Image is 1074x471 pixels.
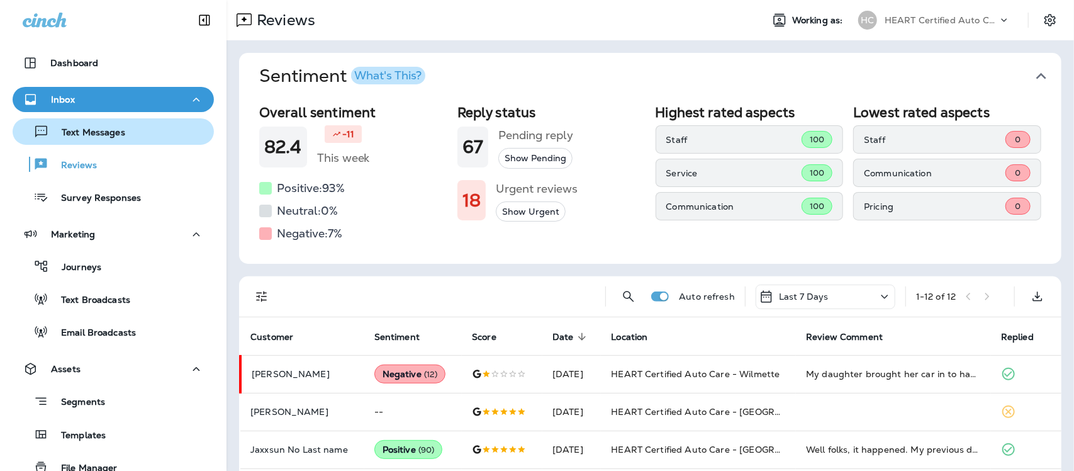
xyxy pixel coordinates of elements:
p: [PERSON_NAME] [252,369,354,379]
h2: Reply status [457,105,646,120]
button: Segments [13,388,214,415]
p: Email Broadcasts [48,327,136,339]
div: 1 - 12 of 12 [916,292,956,302]
p: Staff [864,135,1005,145]
button: Show Pending [498,148,573,169]
h5: Neutral: 0 % [277,201,338,221]
p: Auto refresh [679,292,735,302]
span: Date [552,331,590,343]
p: Pricing [864,201,1005,212]
button: Settings [1039,9,1061,31]
p: Journeys [49,262,101,274]
span: HEART Certified Auto Care - Wilmette [611,368,780,380]
span: HEART Certified Auto Care - [GEOGRAPHIC_DATA] [611,406,837,417]
div: What's This? [354,70,422,81]
p: Templates [48,430,106,442]
p: Communication [864,168,1005,178]
span: Customer [250,331,310,343]
button: Search Reviews [616,284,641,309]
span: Replied [1001,332,1034,343]
span: 100 [810,134,824,145]
span: 0 [1015,134,1021,145]
p: [PERSON_NAME] [250,407,354,417]
div: SentimentWhat's This? [239,99,1061,264]
button: Assets [13,356,214,382]
span: 100 [810,167,824,178]
span: Replied [1001,331,1050,343]
p: Text Messages [49,127,125,139]
span: Sentiment [374,331,436,343]
td: [DATE] [542,431,601,468]
button: SentimentWhat's This? [249,53,1071,99]
button: What's This? [351,67,425,84]
button: Show Urgent [496,201,566,222]
p: HEART Certified Auto Care [885,15,998,25]
span: ( 90 ) [418,445,435,455]
button: Reviews [13,151,214,178]
span: Location [611,332,647,343]
p: Marketing [51,229,95,239]
h1: 82.4 [264,137,302,157]
button: Text Messages [13,118,214,145]
h2: Overall sentiment [259,105,447,120]
span: Score [472,332,496,343]
h5: Urgent reviews [496,179,578,199]
p: Last 7 Days [779,292,829,302]
p: Jaxxsun No Last name [250,445,354,455]
span: Review Comment [806,331,899,343]
p: Communication [666,201,802,212]
span: Sentiment [374,332,420,343]
span: 100 [810,201,824,212]
button: Email Broadcasts [13,319,214,345]
button: Dashboard [13,50,214,76]
span: ( 12 ) [424,369,438,380]
h1: Sentiment [259,65,425,87]
span: Review Comment [806,332,883,343]
h5: Positive: 93 % [277,178,345,198]
div: Well folks, it happened. My previous dealer serviced Audi A3. One morning on my way to work. My A... [806,443,981,456]
p: Survey Responses [48,193,141,205]
p: Text Broadcasts [48,295,130,307]
button: Export as CSV [1025,284,1050,309]
p: Inbox [51,94,75,105]
span: HEART Certified Auto Care - [GEOGRAPHIC_DATA] [611,444,837,455]
p: Reviews [48,160,97,172]
p: Segments [48,397,105,409]
span: Customer [250,332,293,343]
h5: This week [317,148,370,168]
span: Location [611,331,664,343]
button: Templates [13,421,214,448]
p: -11 [342,128,354,140]
button: Collapse Sidebar [187,8,222,33]
button: Inbox [13,87,214,112]
span: 0 [1015,167,1021,178]
p: Staff [666,135,802,145]
h5: Pending reply [498,125,573,145]
span: Score [472,331,513,343]
div: HC [858,11,877,30]
td: [DATE] [542,393,601,431]
p: Service [666,168,802,178]
button: Text Broadcasts [13,286,214,312]
p: Dashboard [50,58,98,68]
button: Marketing [13,222,214,247]
span: Date [552,332,574,343]
div: Positive [374,440,443,459]
h2: Lowest rated aspects [853,105,1041,120]
button: Survey Responses [13,184,214,210]
div: Negative [374,365,446,383]
p: Reviews [252,11,315,30]
h5: Negative: 7 % [277,224,342,244]
div: My daughter brought her car in to have battery checked. ISSUE: HEART reversed the solar battery c... [806,368,981,380]
span: 0 [1015,201,1021,212]
span: Working as: [792,15,846,26]
h1: 18 [462,190,481,211]
button: Filters [249,284,274,309]
td: -- [364,393,462,431]
h2: Highest rated aspects [656,105,844,120]
p: Assets [51,364,81,374]
button: Journeys [13,253,214,280]
h1: 67 [462,137,483,157]
td: [DATE] [542,355,601,393]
